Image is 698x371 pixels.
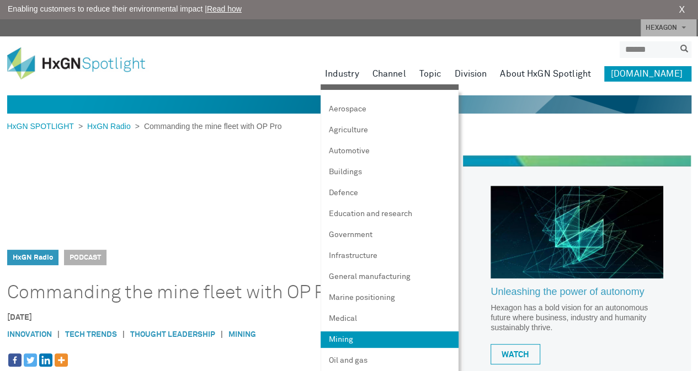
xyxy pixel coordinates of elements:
[321,331,459,348] a: Mining
[500,66,591,82] a: About HxGN Spotlight
[215,329,228,341] span: |
[641,19,696,36] a: HEXAGON
[321,143,459,159] a: Automotive
[321,164,459,180] a: Buildings
[39,353,52,367] a: Linkedin
[455,66,487,82] a: Division
[207,4,242,13] a: Read how
[7,331,52,338] a: Innovation
[24,353,37,367] a: Twitter
[679,3,685,17] a: X
[228,331,256,338] a: Mining
[52,329,65,341] span: |
[321,289,459,306] a: Marine positioning
[7,282,426,304] h1: Commanding the mine fleet with OP Pro
[64,250,106,265] span: Podcast
[491,303,663,332] p: Hexagon has a bold vision for an autonomous future where business, industry and humanity sustaina...
[55,353,68,367] a: More
[321,122,459,138] a: Agriculture
[491,186,663,278] img: Hexagon_CorpVideo_Pod_RR_2.jpg
[321,185,459,201] a: Defence
[321,268,459,285] a: General manufacturing
[7,314,32,321] time: [DATE]
[13,254,53,261] a: HxGN Radio
[7,47,162,79] img: HxGN Spotlight
[83,122,135,131] a: HxGN Radio
[321,352,459,369] a: Oil and gas
[604,66,691,82] a: [DOMAIN_NAME]
[491,344,540,364] a: WATCH
[321,101,459,117] a: Aerospace
[419,66,441,82] a: Topic
[321,227,459,243] a: Government
[8,3,242,15] span: Enabling customers to reduce their environmental impact |
[130,331,215,338] a: Thought Leadership
[8,353,22,367] a: Facebook
[140,122,282,131] span: Commanding the mine fleet with OP Pro
[7,122,78,131] a: HxGN SPOTLIGHT
[65,331,117,338] a: Tech Trends
[7,121,282,132] div: > >
[117,329,130,341] span: |
[372,66,406,82] a: Channel
[321,248,459,264] a: Infrastructure
[321,310,459,327] a: Medical
[321,206,459,222] a: Education and research
[491,287,663,303] a: Unleashing the power of autonomy
[325,66,359,82] a: Industry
